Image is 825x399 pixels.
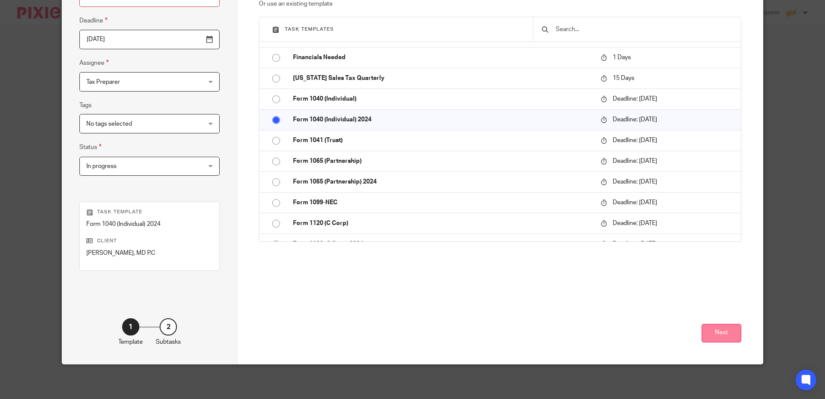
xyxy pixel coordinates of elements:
p: Form 1040 (Individual) 2024 [86,220,213,228]
p: Financials Needed [293,53,592,62]
p: Template [118,338,143,346]
span: Deadline: [DATE] [613,179,657,185]
span: Deadline: [DATE] [613,241,657,247]
p: Client [86,237,213,244]
p: Form 1120 (C Corp) [293,219,592,228]
p: Subtasks [156,338,181,346]
p: Form 1040 (Individual) [293,95,592,103]
span: Deadline: [DATE] [613,117,657,123]
div: 1 [122,318,139,336]
p: Form 1065 (Partnership) 2024 [293,177,592,186]
input: Search... [555,25,732,34]
span: Deadline: [DATE] [613,96,657,102]
label: Assignee [79,58,109,68]
p: [PERSON_NAME], MD P.C [86,249,213,257]
p: Form 1040 (Individual) 2024 [293,115,592,124]
span: No tags selected [86,121,132,127]
span: 1 Days [613,54,631,60]
span: Deadline: [DATE] [613,137,657,143]
p: Task template [86,209,213,215]
p: [US_STATE] Sales Tax Quarterly [293,74,592,82]
div: 2 [160,318,177,336]
p: Form 1065 (Partnership) [293,157,592,165]
p: Form 1099-NEC [293,198,592,207]
label: Status [79,142,101,152]
span: Deadline: [DATE] [613,158,657,164]
span: Task templates [285,27,334,32]
span: Deadline: [DATE] [613,199,657,206]
button: Next [702,324,741,342]
span: Tax Preparer [86,79,120,85]
span: 15 Days [613,75,634,81]
label: Deadline [79,16,107,25]
input: Pick a date [79,30,220,49]
span: Deadline: [DATE] [613,220,657,226]
p: Form 1120 (C Corp) 2024 [293,240,592,248]
p: Form 1041 (Trust) [293,136,592,145]
label: Tags [79,101,91,110]
span: In progress [86,163,117,169]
